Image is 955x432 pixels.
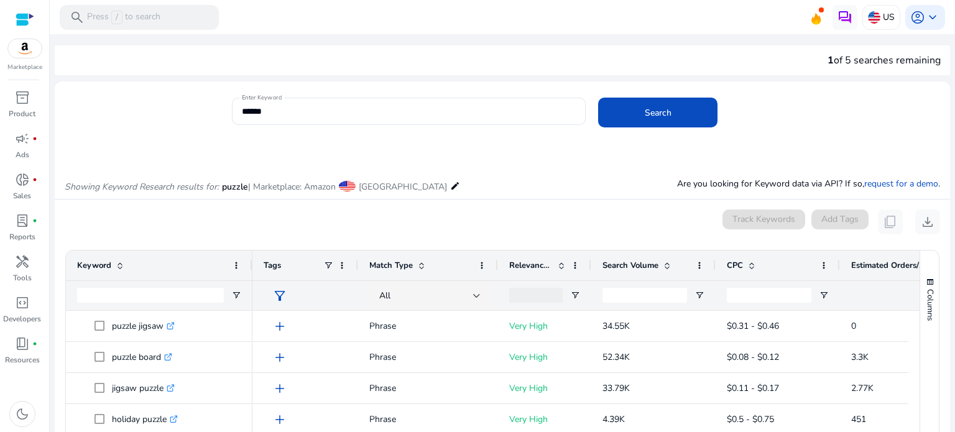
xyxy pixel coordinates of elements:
[602,413,625,425] span: 4.39K
[379,290,390,301] span: All
[727,260,743,271] span: CPC
[5,354,40,365] p: Resources
[851,351,869,363] span: 3.3K
[851,260,926,271] span: Estimated Orders/Month
[32,177,37,182] span: fiber_manual_record
[883,6,895,28] p: US
[727,382,779,394] span: $0.11 - $0.17
[509,313,580,339] p: Very High
[65,181,219,193] i: Showing Keyword Research results for:
[369,313,487,339] p: Phrase
[16,149,29,160] p: Ads
[32,136,37,141] span: fiber_manual_record
[231,290,241,300] button: Open Filter Menu
[264,260,281,271] span: Tags
[32,341,37,346] span: fiber_manual_record
[509,407,580,432] p: Very High
[369,260,413,271] span: Match Type
[15,90,30,105] span: inventory_2
[910,10,925,25] span: account_circle
[851,413,866,425] span: 451
[645,106,671,119] span: Search
[828,53,834,67] span: 1
[727,413,774,425] span: $0.5 - $0.75
[15,254,30,269] span: handyman
[602,288,687,303] input: Search Volume Filter Input
[15,172,30,187] span: donut_small
[112,407,178,432] p: holiday puzzle
[570,290,580,300] button: Open Filter Menu
[70,10,85,25] span: search
[15,407,30,421] span: dark_mode
[272,288,287,303] span: filter_alt
[3,313,41,324] p: Developers
[509,375,580,401] p: Very High
[819,290,829,300] button: Open Filter Menu
[727,320,779,332] span: $0.31 - $0.46
[87,11,160,24] p: Press to search
[9,108,35,119] p: Product
[13,272,32,283] p: Tools
[920,214,935,229] span: download
[925,289,936,321] span: Columns
[15,336,30,351] span: book_4
[369,344,487,370] p: Phrase
[864,178,938,190] a: request for a demo
[915,209,940,234] button: download
[677,177,940,190] p: Are you looking for Keyword data via API? If so, .
[509,344,580,370] p: Very High
[222,181,248,193] span: puzzle
[925,10,940,25] span: keyboard_arrow_down
[450,178,460,193] mat-icon: edit
[77,260,111,271] span: Keyword
[694,290,704,300] button: Open Filter Menu
[242,93,282,102] mat-label: Enter Keyword
[15,213,30,228] span: lab_profile
[272,381,287,396] span: add
[32,218,37,223] span: fiber_manual_record
[359,181,447,193] span: [GEOGRAPHIC_DATA]
[369,407,487,432] p: Phrase
[77,288,224,303] input: Keyword Filter Input
[828,53,941,68] div: of 5 searches remaining
[272,350,287,365] span: add
[13,190,31,201] p: Sales
[602,260,658,271] span: Search Volume
[727,288,811,303] input: CPC Filter Input
[602,351,630,363] span: 52.34K
[602,320,630,332] span: 34.55K
[509,260,553,271] span: Relevance Score
[15,131,30,146] span: campaign
[111,11,122,24] span: /
[602,382,630,394] span: 33.79K
[8,39,42,58] img: amazon.svg
[112,344,172,370] p: puzzle board
[598,98,717,127] button: Search
[851,320,856,332] span: 0
[272,319,287,334] span: add
[369,375,487,401] p: Phrase
[7,63,42,72] p: Marketplace
[272,412,287,427] span: add
[248,181,336,193] span: | Marketplace: Amazon
[112,375,175,401] p: jigsaw puzzle
[727,351,779,363] span: $0.08 - $0.12
[868,11,880,24] img: us.svg
[9,231,35,242] p: Reports
[851,382,874,394] span: 2.77K
[15,295,30,310] span: code_blocks
[112,313,175,339] p: puzzle jigsaw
